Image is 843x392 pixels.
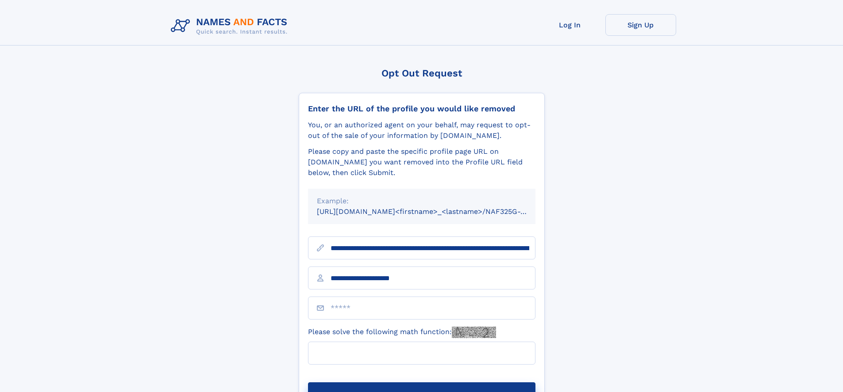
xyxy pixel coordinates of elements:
[308,146,535,178] div: Please copy and paste the specific profile page URL on [DOMAIN_NAME] you want removed into the Pr...
[535,14,605,36] a: Log In
[308,104,535,114] div: Enter the URL of the profile you would like removed
[167,14,295,38] img: Logo Names and Facts
[317,196,527,206] div: Example:
[317,207,552,216] small: [URL][DOMAIN_NAME]<firstname>_<lastname>/NAF325G-xxxxxxxx
[299,68,545,79] div: Opt Out Request
[308,120,535,141] div: You, or an authorized agent on your behalf, may request to opt-out of the sale of your informatio...
[605,14,676,36] a: Sign Up
[308,327,496,338] label: Please solve the following math function:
